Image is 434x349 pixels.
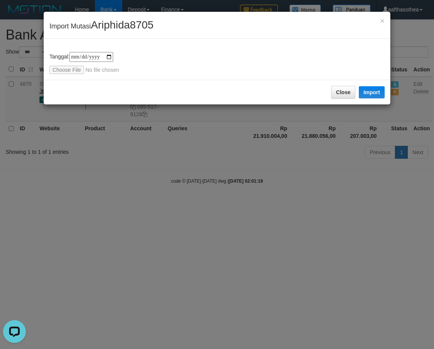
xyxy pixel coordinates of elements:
span: Ariphida8705 [91,19,153,31]
span: × [380,16,384,25]
button: Close [380,17,384,25]
button: Import [359,86,385,98]
span: Import Mutasi [49,22,153,30]
button: Close [331,86,355,99]
div: Tanggal: [49,52,384,74]
button: Open LiveChat chat widget [3,3,26,26]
